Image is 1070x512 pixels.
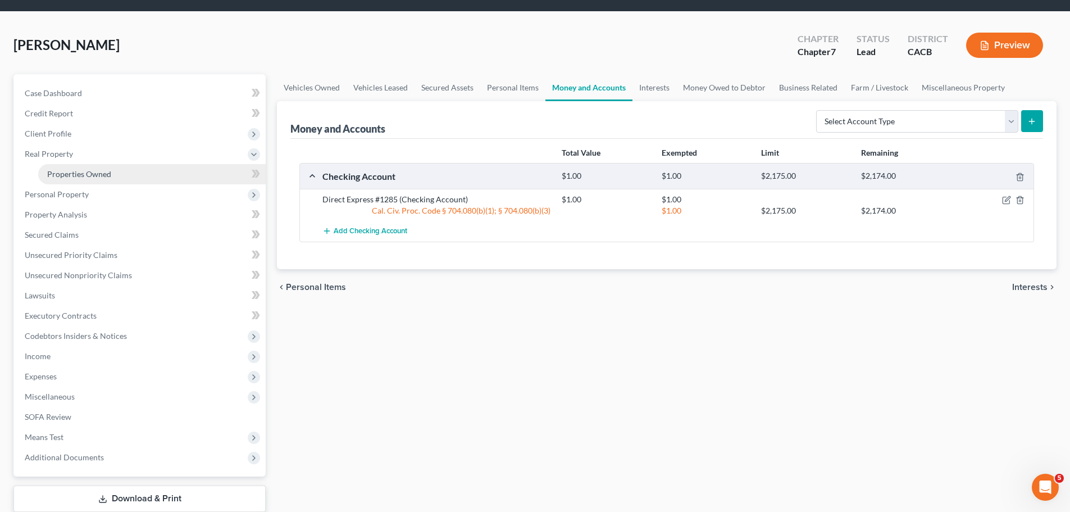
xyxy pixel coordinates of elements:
a: Credit Report [16,103,266,124]
span: Case Dashboard [25,88,82,98]
i: chevron_right [1048,283,1057,292]
div: Checking Account [317,170,556,182]
span: Real Property [25,149,73,158]
a: Miscellaneous Property [915,74,1012,101]
span: Expenses [25,371,57,381]
div: $1.00 [556,171,655,182]
span: Income [25,351,51,361]
button: chevron_left Personal Items [277,283,346,292]
div: Cal. Civ. Proc. Code § 704.080(b)(1); § 704.080(b)(3) [317,205,556,216]
span: Interests [1012,283,1048,292]
a: Business Related [772,74,844,101]
div: Status [857,33,890,46]
a: Property Analysis [16,205,266,225]
a: Vehicles Leased [347,74,415,101]
a: Secured Assets [415,74,480,101]
span: Executory Contracts [25,311,97,320]
div: CACB [908,46,948,58]
a: Secured Claims [16,225,266,245]
a: Unsecured Priority Claims [16,245,266,265]
div: $2,175.00 [755,171,855,182]
a: Executory Contracts [16,306,266,326]
div: Chapter [798,46,839,58]
i: chevron_left [277,283,286,292]
a: Vehicles Owned [277,74,347,101]
span: Unsecured Priority Claims [25,250,117,260]
span: Miscellaneous [25,392,75,401]
div: $2,175.00 [755,205,855,216]
strong: Limit [761,148,779,157]
strong: Exempted [662,148,697,157]
span: Properties Owned [47,169,111,179]
a: Money Owed to Debtor [676,74,772,101]
button: Interests chevron_right [1012,283,1057,292]
span: Add Checking Account [334,227,407,236]
span: Unsecured Nonpriority Claims [25,270,132,280]
span: [PERSON_NAME] [13,37,120,53]
div: Chapter [798,33,839,46]
iframe: Intercom live chat [1032,474,1059,501]
span: Property Analysis [25,210,87,219]
div: Money and Accounts [290,122,385,135]
a: Unsecured Nonpriority Claims [16,265,266,286]
span: SOFA Review [25,412,71,422]
span: Personal Property [25,189,89,199]
span: Additional Documents [25,452,104,462]
span: Means Test [25,432,63,442]
div: $1.00 [556,194,655,205]
div: $1.00 [656,205,755,216]
div: Direct Express #1285 (Checking Account) [317,194,556,205]
a: Case Dashboard [16,83,266,103]
div: $1.00 [656,171,755,182]
a: Lawsuits [16,286,266,306]
a: Interests [632,74,676,101]
span: Lawsuits [25,291,55,300]
div: $2,174.00 [855,205,955,216]
button: Preview [966,33,1043,58]
a: Properties Owned [38,164,266,184]
div: Lead [857,46,890,58]
span: 7 [831,46,836,57]
strong: Total Value [562,148,600,157]
span: Credit Report [25,108,73,118]
span: Codebtors Insiders & Notices [25,331,127,341]
a: Money and Accounts [545,74,632,101]
a: Farm / Livestock [844,74,915,101]
div: District [908,33,948,46]
a: Personal Items [480,74,545,101]
span: Personal Items [286,283,346,292]
button: Add Checking Account [322,221,407,242]
div: $2,174.00 [855,171,955,182]
a: Download & Print [13,486,266,512]
div: $1.00 [656,194,755,205]
span: Client Profile [25,129,71,138]
a: SOFA Review [16,407,266,427]
span: Secured Claims [25,230,79,239]
span: 5 [1055,474,1064,483]
strong: Remaining [861,148,898,157]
